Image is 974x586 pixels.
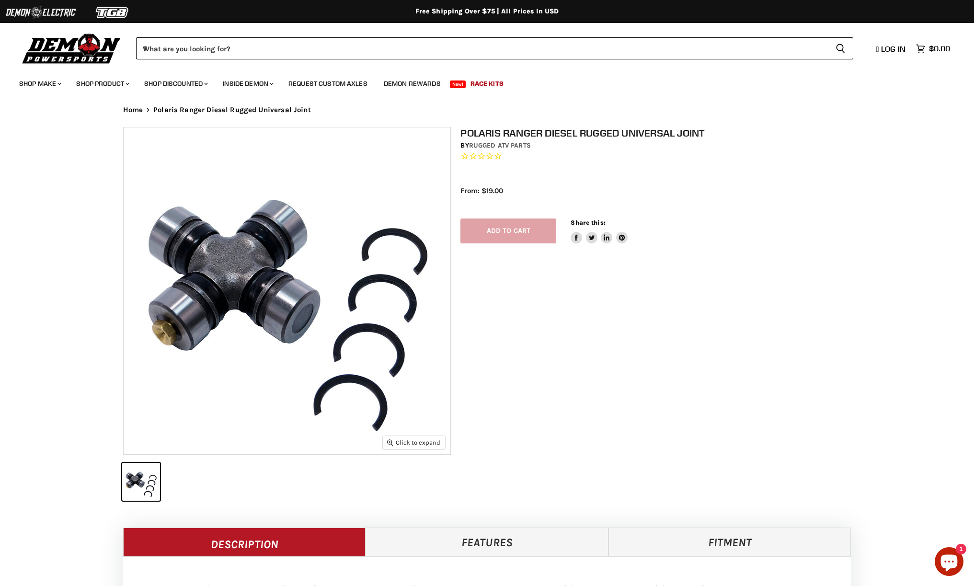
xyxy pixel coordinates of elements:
input: When autocomplete results are available use up and down arrows to review and enter to select [136,37,828,59]
div: Free Shipping Over $75 | All Prices In USD [104,7,871,16]
aside: Share this: [571,218,628,244]
a: Shop Discounted [137,74,214,93]
ul: Main menu [12,70,948,93]
span: Log in [881,44,905,54]
h1: Polaris Ranger Diesel Rugged Universal Joint [460,127,861,139]
button: Click to expand [383,436,445,449]
span: From: $19.00 [460,186,503,195]
a: Home [123,106,143,114]
a: Shop Make [12,74,67,93]
img: TGB Logo 2 [77,3,149,22]
a: $0.00 [911,42,955,56]
a: Inside Demon [216,74,279,93]
a: Race Kits [463,74,511,93]
span: $0.00 [929,44,950,53]
button: Search [828,37,853,59]
span: Click to expand [387,439,440,446]
nav: Breadcrumbs [104,106,871,114]
a: Log in [872,45,911,53]
span: New! [450,80,466,88]
a: Description [123,528,366,556]
a: Features [366,528,608,556]
a: Request Custom Axles [281,74,375,93]
a: Rugged ATV Parts [469,141,531,149]
div: by [460,140,861,151]
form: Product [136,37,853,59]
a: Demon Rewards [377,74,448,93]
img: Demon Electric Logo 2 [5,3,77,22]
span: Polaris Ranger Diesel Rugged Universal Joint [153,106,311,114]
a: Fitment [608,528,851,556]
img: IMAGE [124,127,450,454]
span: Rated 0.0 out of 5 stars 0 reviews [460,151,861,161]
span: Share this: [571,219,605,226]
button: IMAGE thumbnail [122,463,160,501]
inbox-online-store-chat: Shopify online store chat [932,547,966,578]
a: Shop Product [69,74,135,93]
img: Demon Powersports [19,31,124,65]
